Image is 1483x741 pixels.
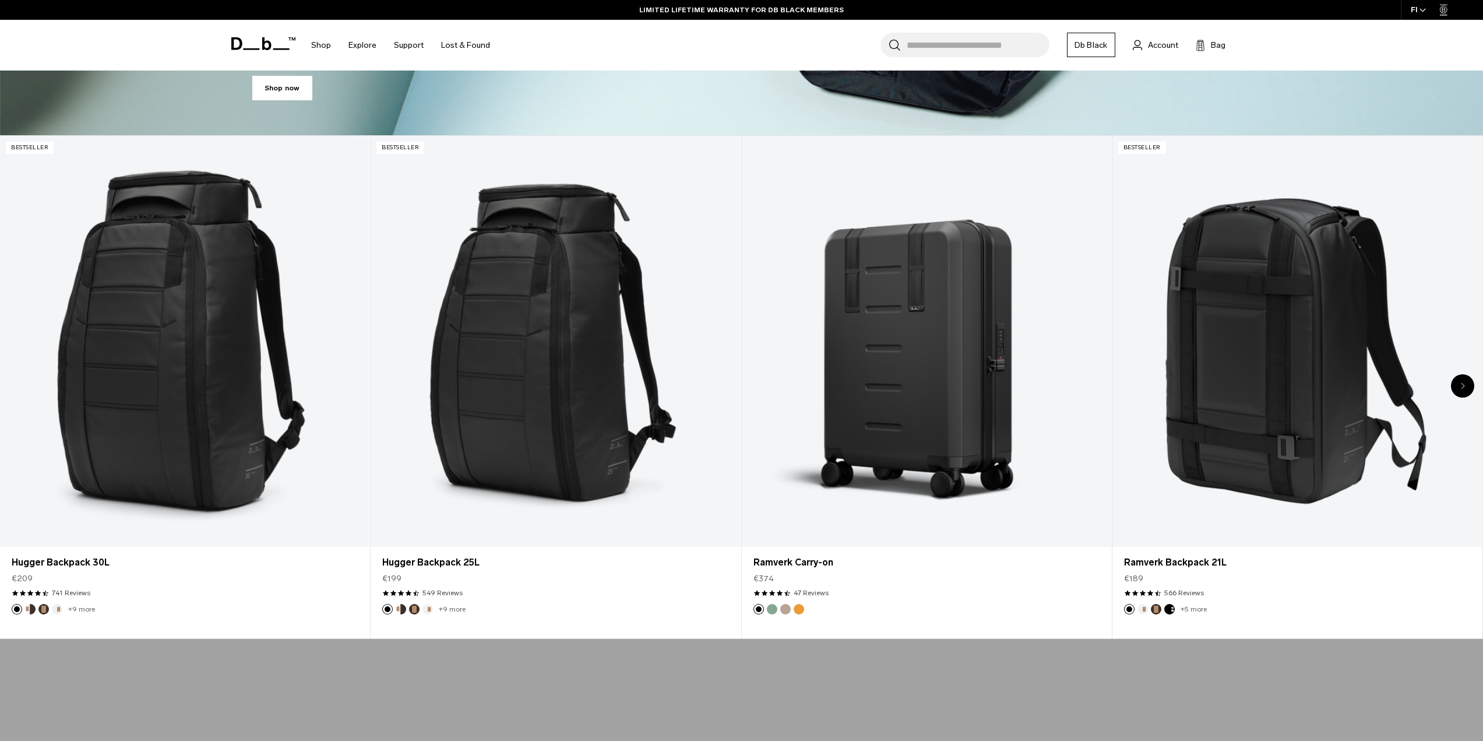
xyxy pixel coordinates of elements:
[1124,604,1135,614] button: Black Out
[409,604,420,614] button: Espresso
[1067,33,1115,57] a: Db Black
[639,5,844,15] a: LIMITED LIFETIME WARRANTY FOR DB BLACK MEMBERS
[12,556,358,570] a: Hugger Backpack 30L
[376,142,424,154] p: Bestseller
[1181,605,1207,613] a: +5 more
[12,573,33,585] span: €209
[1151,604,1161,614] button: Espresso
[1124,556,1470,570] a: Ramverk Backpack 21L
[68,605,95,613] a: +9 more
[371,135,741,639] div: 2 / 20
[382,556,728,570] a: Hugger Backpack 25L
[780,604,791,614] button: Fogbow Beige
[302,20,499,71] nav: Main Navigation
[1148,39,1178,51] span: Account
[1211,39,1225,51] span: Bag
[38,604,49,614] button: Espresso
[1164,604,1175,614] button: Charcoal Grey
[12,604,22,614] button: Black Out
[1133,38,1178,52] a: Account
[794,604,804,614] button: Parhelion Orange
[794,588,829,598] a: 47 reviews
[1124,573,1143,585] span: €189
[1137,604,1148,614] button: Oatmilk
[1112,135,1483,639] div: 4 / 20
[742,135,1112,639] div: 3 / 20
[396,604,406,614] button: Cappuccino
[25,604,36,614] button: Cappuccino
[1196,38,1225,52] button: Bag
[1451,374,1474,398] div: Next slide
[753,573,774,585] span: €374
[753,556,1100,570] a: Ramverk Carry-on
[394,24,424,66] a: Support
[52,604,62,614] button: Oatmilk
[1118,142,1166,154] p: Bestseller
[441,24,490,66] a: Lost & Found
[252,76,312,100] a: Shop now
[348,24,376,66] a: Explore
[382,604,393,614] button: Black Out
[742,136,1111,547] a: Ramverk Carry-on
[767,604,777,614] button: Green Ray
[422,604,433,614] button: Oatmilk
[52,588,90,598] a: 741 reviews
[753,604,764,614] button: Black Out
[371,136,740,547] a: Hugger Backpack 25L
[6,142,54,154] p: Bestseller
[311,24,331,66] a: Shop
[439,605,466,613] a: +9 more
[422,588,463,598] a: 549 reviews
[1112,136,1482,547] a: Ramverk Backpack 21L
[1164,588,1204,598] a: 566 reviews
[382,573,401,585] span: €199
